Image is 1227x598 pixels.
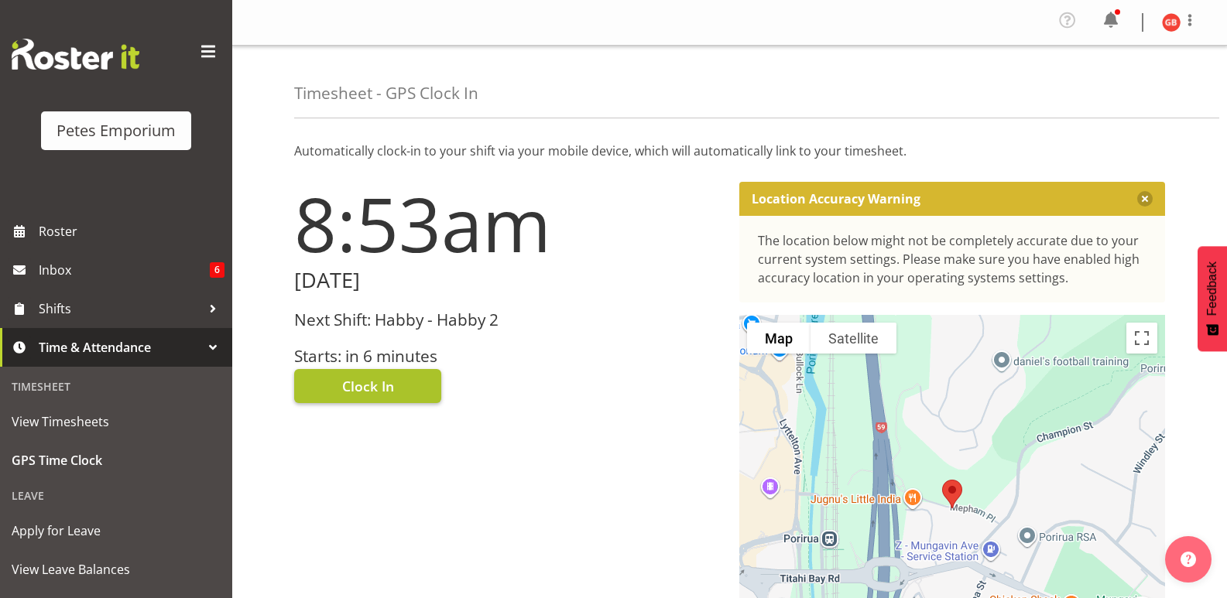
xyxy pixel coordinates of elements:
[4,402,228,441] a: View Timesheets
[12,39,139,70] img: Rosterit website logo
[294,369,441,403] button: Clock In
[1126,323,1157,354] button: Toggle fullscreen view
[12,558,221,581] span: View Leave Balances
[294,182,721,265] h1: 8:53am
[294,142,1165,160] p: Automatically clock-in to your shift via your mobile device, which will automatically link to you...
[4,511,228,550] a: Apply for Leave
[1137,191,1153,207] button: Close message
[39,220,224,243] span: Roster
[12,519,221,542] span: Apply for Leave
[747,323,811,354] button: Show street map
[758,231,1147,287] div: The location below might not be completely accurate due to your current system settings. Please m...
[1198,246,1227,351] button: Feedback - Show survey
[39,297,201,320] span: Shifts
[1181,552,1196,567] img: help-xxl-2.png
[210,262,224,278] span: 6
[752,191,920,207] p: Location Accuracy Warning
[294,311,721,329] h3: Next Shift: Habby - Habby 2
[39,258,210,282] span: Inbox
[294,84,478,102] h4: Timesheet - GPS Clock In
[811,323,896,354] button: Show satellite imagery
[1205,261,1219,316] span: Feedback
[294,347,721,365] h3: Starts: in 6 minutes
[342,376,394,396] span: Clock In
[4,371,228,402] div: Timesheet
[4,480,228,511] div: Leave
[4,441,228,480] a: GPS Time Clock
[39,336,201,359] span: Time & Attendance
[12,410,221,433] span: View Timesheets
[57,119,176,142] div: Petes Emporium
[12,449,221,472] span: GPS Time Clock
[294,268,721,292] h2: [DATE]
[1162,13,1181,32] img: gillian-byford11184.jpg
[4,550,228,589] a: View Leave Balances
